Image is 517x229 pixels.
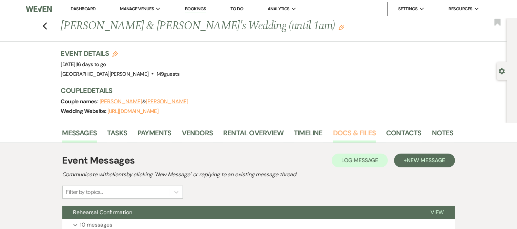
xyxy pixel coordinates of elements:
[157,71,179,77] span: 149 guests
[185,6,206,12] a: Bookings
[61,49,179,58] h3: Event Details
[73,209,133,216] span: Rehearsal Confirmation
[62,206,420,219] button: Rehearsal Confirmation
[230,6,243,12] a: To Do
[61,86,447,95] h3: Couple Details
[71,6,95,12] a: Dashboard
[107,108,158,115] a: [URL][DOMAIN_NAME]
[61,71,149,77] span: [GEOGRAPHIC_DATA][PERSON_NAME]
[448,6,472,12] span: Resources
[107,127,127,143] a: Tasks
[339,24,344,30] button: Edit
[394,154,455,167] button: +New Message
[61,61,106,68] span: [DATE]
[333,127,376,143] a: Docs & Files
[100,98,188,105] span: &
[146,99,188,104] button: [PERSON_NAME]
[62,170,455,179] h2: Communicate with clients by clicking "New Message" or replying to an existing message thread.
[398,6,418,12] span: Settings
[268,6,290,12] span: Analytics
[75,61,106,68] span: |
[76,61,106,68] span: 16 days to go
[499,67,505,74] button: Open lead details
[100,99,142,104] button: [PERSON_NAME]
[62,127,97,143] a: Messages
[432,127,454,143] a: Notes
[182,127,213,143] a: Vendors
[420,206,455,219] button: View
[61,18,370,34] h1: [PERSON_NAME] & [PERSON_NAME]'s Wedding (until 1am)
[223,127,283,143] a: Rental Overview
[26,2,52,16] img: Weven Logo
[137,127,172,143] a: Payments
[431,209,444,216] span: View
[61,107,107,115] span: Wedding Website:
[407,157,445,164] span: New Message
[386,127,422,143] a: Contacts
[332,154,388,167] button: Log Message
[120,6,154,12] span: Manage Venues
[61,98,100,105] span: Couple names:
[294,127,323,143] a: Timeline
[341,157,378,164] span: Log Message
[66,188,103,196] div: Filter by topics...
[62,153,135,168] h1: Event Messages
